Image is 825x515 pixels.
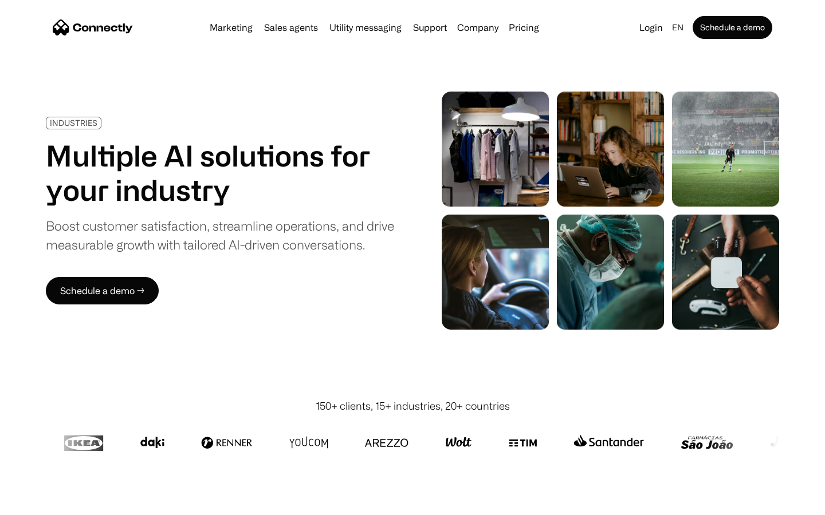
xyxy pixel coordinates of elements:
a: Schedule a demo → [46,277,159,304]
div: Company [457,19,498,35]
div: INDUSTRIES [50,118,97,127]
a: Login [635,19,667,35]
a: Utility messaging [325,23,406,32]
a: Pricing [504,23,544,32]
h1: Multiple AI solutions for your industry [46,138,394,207]
a: Schedule a demo [693,16,772,39]
aside: Language selected: English [11,494,69,511]
ul: Language list [23,495,69,511]
a: Support [408,23,451,32]
a: Sales agents [260,23,323,32]
div: Boost customer satisfaction, streamline operations, and drive measurable growth with tailored AI-... [46,216,394,254]
a: Marketing [205,23,257,32]
div: 150+ clients, 15+ industries, 20+ countries [316,398,510,414]
div: en [672,19,683,35]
